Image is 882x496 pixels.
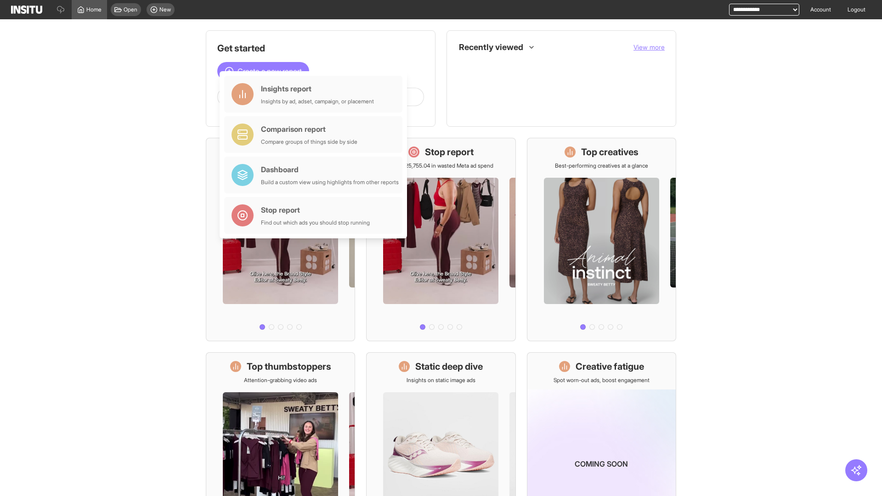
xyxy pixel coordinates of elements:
p: Best-performing creatives at a glance [555,162,648,169]
div: Insights report [261,83,374,94]
button: Create a new report [217,62,309,80]
p: Attention-grabbing video ads [244,377,317,384]
p: Save £25,755.04 in wasted Meta ad spend [389,162,493,169]
div: Build a custom view using highlights from other reports [261,179,399,186]
h1: Stop report [425,146,474,158]
span: Create a new report [237,66,302,77]
h1: Get started [217,42,424,55]
div: Stop report [261,204,370,215]
h1: Top creatives [581,146,639,158]
span: Home [86,6,102,13]
a: What's live nowSee all active ads instantly [206,138,355,341]
div: Dashboard [261,164,399,175]
p: Insights on static image ads [407,377,475,384]
div: Comparison report [261,124,357,135]
h1: Static deep dive [415,360,483,373]
button: View more [633,43,665,52]
span: New [159,6,171,13]
span: View more [633,43,665,51]
img: Logo [11,6,42,14]
div: Compare groups of things side by side [261,138,357,146]
h1: Top thumbstoppers [247,360,331,373]
a: Top creativesBest-performing creatives at a glance [527,138,676,341]
div: Find out which ads you should stop running [261,219,370,226]
span: Open [124,6,137,13]
div: Insights by ad, adset, campaign, or placement [261,98,374,105]
a: Stop reportSave £25,755.04 in wasted Meta ad spend [366,138,515,341]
